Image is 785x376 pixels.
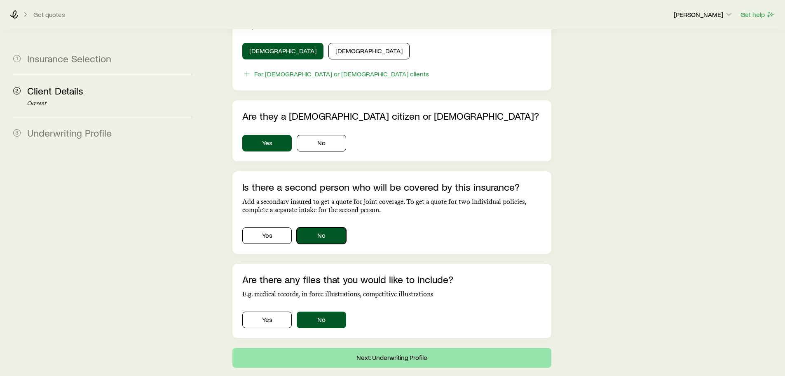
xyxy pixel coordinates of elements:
[27,52,111,64] span: Insurance Selection
[328,43,410,59] button: [DEMOGRAPHIC_DATA]
[27,100,193,107] p: Current
[673,10,733,20] button: [PERSON_NAME]
[242,69,429,79] button: For [DEMOGRAPHIC_DATA] or [DEMOGRAPHIC_DATA] clients
[297,312,346,328] button: No
[297,227,346,244] button: No
[297,135,346,151] button: No
[13,55,21,62] span: 1
[242,227,292,244] button: Yes
[13,87,21,95] span: 2
[232,348,551,368] button: Next: Underwriting Profile
[674,10,733,19] p: [PERSON_NAME]
[242,110,541,122] p: Are they a [DEMOGRAPHIC_DATA] citizen or [DEMOGRAPHIC_DATA]?
[242,290,541,298] p: E.g. medical records, in force illustrations, competitive illustrations
[242,43,323,59] button: [DEMOGRAPHIC_DATA]
[27,85,83,97] span: Client Details
[242,135,292,151] button: Yes
[242,198,541,214] p: Add a secondary insured to get a quote for joint coverage. To get a quote for two individual poli...
[740,10,775,19] button: Get help
[27,127,112,139] span: Underwriting Profile
[242,274,541,285] p: Are there any files that you would like to include?
[33,11,66,19] button: Get quotes
[254,70,429,78] div: For [DEMOGRAPHIC_DATA] or [DEMOGRAPHIC_DATA] clients
[242,181,541,193] p: Is there a second person who will be covered by this insurance?
[242,312,292,328] button: Yes
[13,129,21,137] span: 3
